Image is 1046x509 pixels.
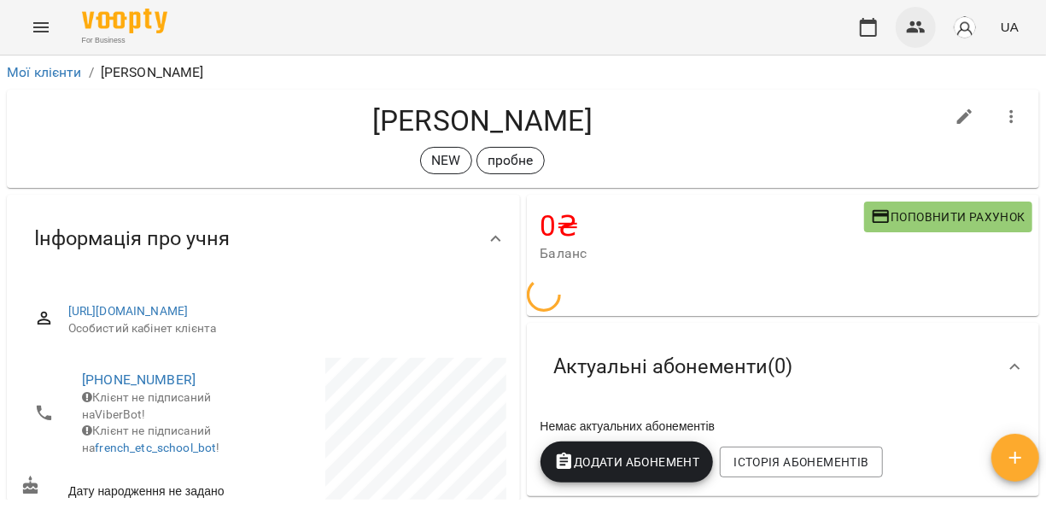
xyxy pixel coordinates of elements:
a: french_etc_school_bot [95,441,216,454]
p: NEW [431,150,460,171]
a: Мої клієнти [7,64,82,80]
span: UA [1001,18,1019,36]
div: Інформація про учня [7,195,520,283]
span: Актуальні абонементи ( 0 ) [554,354,793,380]
a: [URL][DOMAIN_NAME] [68,304,189,318]
span: For Business [82,35,167,46]
span: Баланс [541,243,864,264]
a: [PHONE_NUMBER] [82,372,196,388]
span: Поповнити рахунок [871,207,1026,227]
div: NEW [420,147,471,174]
p: [PERSON_NAME] [101,62,204,83]
span: Клієнт не підписаний на ViberBot! [82,390,211,421]
p: пробне [488,150,534,171]
span: Особистий кабінет клієнта [68,320,493,337]
div: Актуальні абонементи(0) [527,323,1040,411]
img: Voopty Logo [82,9,167,33]
button: Історія абонементів [720,447,882,477]
button: Додати Абонемент [541,442,714,483]
li: / [89,62,94,83]
span: Додати Абонемент [554,452,700,472]
nav: breadcrumb [7,62,1039,83]
div: Дату народження не задано [17,472,263,504]
span: Історія абонементів [733,452,868,472]
button: Поповнити рахунок [864,202,1032,232]
h4: 0 ₴ [541,208,864,243]
span: Клієнт не підписаний на ! [82,424,220,454]
div: Немає актуальних абонементів [537,414,1030,438]
button: Menu [20,7,61,48]
span: Інформація про учня [34,225,230,252]
h4: [PERSON_NAME] [20,103,944,138]
button: UA [994,11,1026,43]
div: пробне [476,147,545,174]
img: avatar_s.png [953,15,977,39]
